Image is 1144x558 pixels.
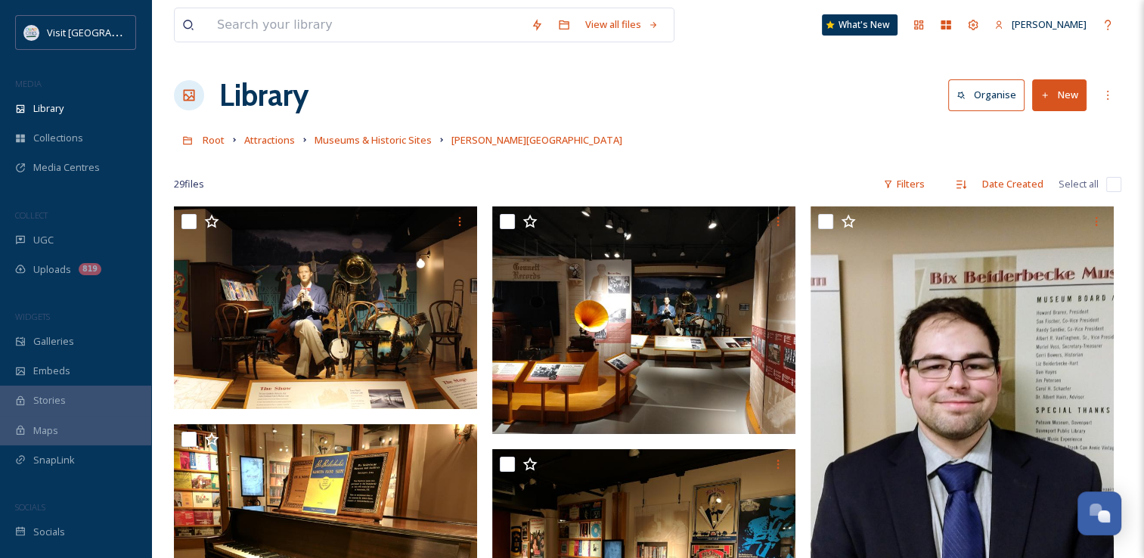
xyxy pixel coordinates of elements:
a: Attractions [244,131,295,149]
span: Museums & Historic Sites [315,133,432,147]
a: What's New [822,14,898,36]
span: Library [33,101,64,116]
span: SOCIALS [15,501,45,513]
a: [PERSON_NAME][GEOGRAPHIC_DATA] [451,131,622,149]
div: 819 [79,263,101,275]
div: Filters [876,169,932,199]
span: Stories [33,393,66,408]
span: Select all [1059,177,1099,191]
button: Organise [948,79,1025,110]
span: SnapLink [33,453,75,467]
a: Museums & Historic Sites [315,131,432,149]
span: [PERSON_NAME] [1012,17,1087,31]
div: Date Created [975,169,1051,199]
span: Uploads [33,262,71,277]
span: 29 file s [174,177,204,191]
span: Collections [33,131,83,145]
a: Library [219,73,308,118]
span: Root [203,133,225,147]
button: Open Chat [1077,491,1121,535]
span: Galleries [33,334,74,349]
a: View all files [578,10,666,39]
span: Embeds [33,364,70,378]
img: IMG_20200115_141523448.jpg [492,206,795,434]
span: Socials [33,525,65,539]
button: New [1032,79,1087,110]
img: QCCVB_VISIT_vert_logo_4c_tagline_122019.svg [24,25,39,40]
input: Search your library [209,8,523,42]
span: [PERSON_NAME][GEOGRAPHIC_DATA] [451,133,622,147]
a: [PERSON_NAME] [987,10,1094,39]
span: COLLECT [15,209,48,221]
span: Visit [GEOGRAPHIC_DATA] [47,25,164,39]
span: Attractions [244,133,295,147]
img: IMG_4017.JPG [174,206,477,409]
span: WIDGETS [15,311,50,322]
a: Root [203,131,225,149]
span: UGC [33,233,54,247]
span: MEDIA [15,78,42,89]
span: Maps [33,423,58,438]
span: Media Centres [33,160,100,175]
